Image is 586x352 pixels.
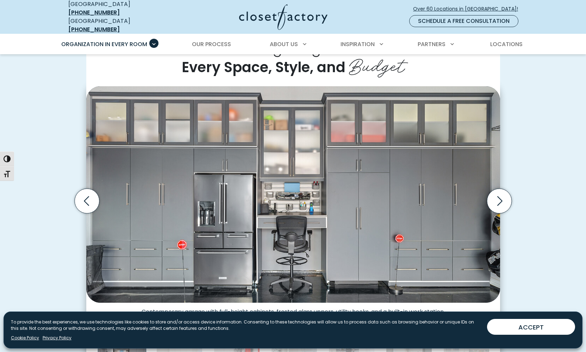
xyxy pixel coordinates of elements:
a: [PHONE_NUMBER] [68,8,120,17]
p: To provide the best experiences, we use technologies like cookies to store and/or access device i... [11,319,481,332]
img: Sophisticated gray garage cabinetry system with a refrigerator, overhead frosted glass cabinets, ... [86,86,500,303]
a: [PHONE_NUMBER] [68,25,120,33]
span: About Us [270,40,298,48]
figcaption: Contemporary garage with full-height cabinets, frosted glass uppers, utility hooks, and a built-i... [86,303,500,315]
div: [GEOGRAPHIC_DATA] [68,17,170,34]
a: Over 60 Locations in [GEOGRAPHIC_DATA]! [413,3,524,15]
span: Partners [418,40,445,48]
button: Previous slide [72,186,102,216]
span: Organization in Every Room [61,40,147,48]
button: ACCEPT [487,319,575,335]
nav: Primary Menu [56,34,530,54]
span: Locations [490,40,523,48]
span: Every Space, Style, and [182,57,345,77]
span: Over 60 Locations in [GEOGRAPHIC_DATA]! [413,5,524,13]
span: Budget [349,50,405,78]
a: Cookie Policy [11,335,39,341]
button: Next slide [484,186,515,216]
span: Our Process [192,40,231,48]
img: Closet Factory Logo [239,4,328,30]
span: Inspiration [341,40,375,48]
a: Privacy Policy [43,335,71,341]
a: Schedule a Free Consultation [409,15,518,27]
